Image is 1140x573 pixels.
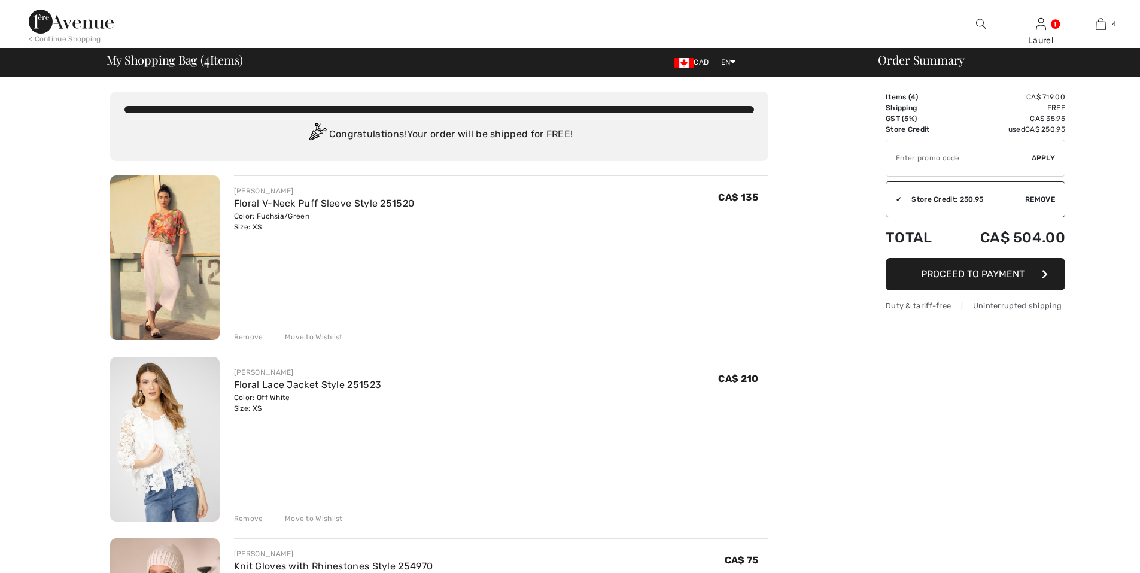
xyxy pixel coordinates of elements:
[1032,153,1056,163] span: Apply
[1071,17,1130,31] a: 4
[1112,19,1116,29] span: 4
[902,194,1025,205] div: Store Credit: 250.95
[234,513,263,524] div: Remove
[107,54,244,66] span: My Shopping Bag ( Items)
[949,102,1065,113] td: Free
[976,17,986,31] img: search the website
[124,123,754,147] div: Congratulations! Your order will be shipped for FREE!
[29,10,114,34] img: 1ère Avenue
[949,217,1065,258] td: CA$ 504.00
[234,211,414,232] div: Color: Fuchsia/Green Size: XS
[1036,17,1046,31] img: My Info
[1011,34,1070,47] div: Laurel
[1096,17,1106,31] img: My Bag
[305,123,329,147] img: Congratulation2.svg
[234,392,381,414] div: Color: Off White Size: XS
[234,332,263,342] div: Remove
[718,192,758,203] span: CA$ 135
[864,54,1133,66] div: Order Summary
[721,58,736,66] span: EN
[1025,125,1065,134] span: CA$ 250.95
[234,367,381,378] div: [PERSON_NAME]
[1036,18,1046,29] a: Sign In
[674,58,694,68] img: Canadian Dollar
[718,373,758,384] span: CA$ 210
[674,58,713,66] span: CAD
[29,34,101,44] div: < Continue Shopping
[886,300,1065,311] div: Duty & tariff-free | Uninterrupted shipping
[275,513,343,524] div: Move to Wishlist
[234,198,414,209] a: Floral V-Neck Puff Sleeve Style 251520
[234,560,433,572] a: Knit Gloves with Rhinestones Style 254970
[886,217,949,258] td: Total
[911,93,916,101] span: 4
[725,554,759,566] span: CA$ 75
[886,113,949,124] td: GST (5%)
[921,268,1025,280] span: Proceed to Payment
[110,175,220,340] img: Floral V-Neck Puff Sleeve Style 251520
[886,140,1032,176] input: Promo code
[275,332,343,342] div: Move to Wishlist
[234,186,414,196] div: [PERSON_NAME]
[1025,194,1055,205] span: Remove
[886,194,902,205] div: ✔
[886,124,949,135] td: Store Credit
[886,102,949,113] td: Shipping
[234,379,381,390] a: Floral Lace Jacket Style 251523
[886,258,1065,290] button: Proceed to Payment
[949,113,1065,124] td: CA$ 35.95
[234,548,433,559] div: [PERSON_NAME]
[110,357,220,522] img: Floral Lace Jacket Style 251523
[949,92,1065,102] td: CA$ 719.00
[886,92,949,102] td: Items ( )
[204,51,210,66] span: 4
[949,124,1065,135] td: used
